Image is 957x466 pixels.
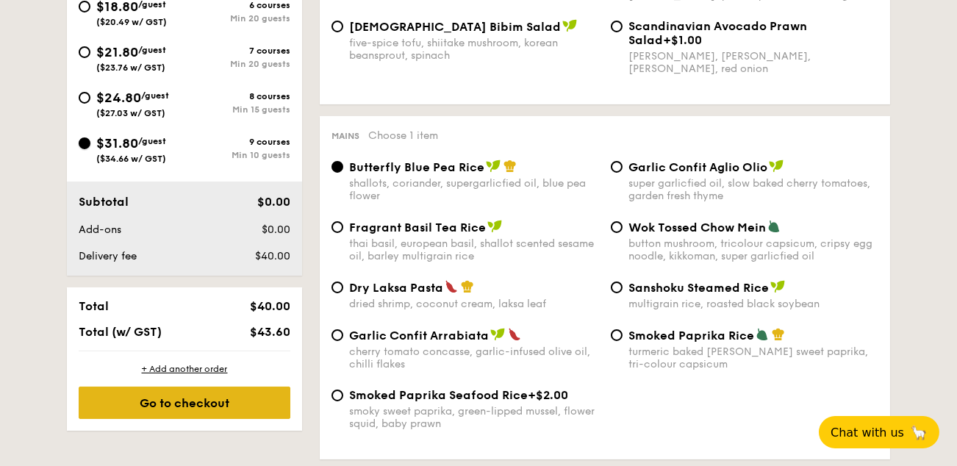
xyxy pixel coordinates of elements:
img: icon-vegan.f8ff3823.svg [769,159,784,173]
span: /guest [138,136,166,146]
div: turmeric baked [PERSON_NAME] sweet paprika, tri-colour capsicum [628,345,878,370]
span: Subtotal [79,195,129,209]
span: Dry Laksa Pasta [349,281,443,295]
span: Add-ons [79,223,121,236]
div: shallots, coriander, supergarlicfied oil, blue pea flower [349,177,599,202]
span: ($20.49 w/ GST) [96,17,167,27]
img: icon-vegetarian.fe4039eb.svg [767,220,781,233]
input: Smoked Paprika Seafood Rice+$2.00smoky sweet paprika, green-lipped mussel, flower squid, baby prawn [331,390,343,401]
span: Garlic Confit Arrabiata [349,329,489,343]
span: [DEMOGRAPHIC_DATA] Bibim Salad [349,20,561,34]
button: Chat with us🦙 [819,416,939,448]
img: icon-spicy.37a8142b.svg [445,280,458,293]
input: $24.80/guest($27.03 w/ GST)8 coursesMin 15 guests [79,92,90,104]
div: 8 courses [184,91,290,101]
div: thai basil, european basil, shallot scented sesame oil, barley multigrain rice [349,237,599,262]
div: Min 20 guests [184,59,290,69]
input: [DEMOGRAPHIC_DATA] Bibim Saladfive-spice tofu, shiitake mushroom, korean beansprout, spinach [331,21,343,32]
div: Min 15 guests [184,104,290,115]
span: Butterfly Blue Pea Rice [349,160,484,174]
span: Total [79,299,109,313]
img: icon-chef-hat.a58ddaea.svg [772,328,785,341]
span: Total (w/ GST) [79,325,162,339]
span: $21.80 [96,44,138,60]
input: $18.80/guest($20.49 w/ GST)6 coursesMin 20 guests [79,1,90,12]
input: Scandinavian Avocado Prawn Salad+$1.00[PERSON_NAME], [PERSON_NAME], [PERSON_NAME], red onion [611,21,623,32]
span: ($34.66 w/ GST) [96,154,166,164]
span: /guest [141,90,169,101]
input: Smoked Paprika Riceturmeric baked [PERSON_NAME] sweet paprika, tri-colour capsicum [611,329,623,341]
input: $21.80/guest($23.76 w/ GST)7 coursesMin 20 guests [79,46,90,58]
span: $43.60 [250,325,290,339]
span: $40.00 [255,250,290,262]
div: 7 courses [184,46,290,56]
div: 9 courses [184,137,290,147]
span: $0.00 [262,223,290,236]
div: cherry tomato concasse, garlic-infused olive oil, chilli flakes [349,345,599,370]
span: Smoked Paprika Seafood Rice [349,388,528,402]
div: multigrain rice, roasted black soybean [628,298,878,310]
span: ($27.03 w/ GST) [96,108,165,118]
span: Scandinavian Avocado Prawn Salad [628,19,807,47]
div: Min 20 guests [184,13,290,24]
span: Fragrant Basil Tea Rice [349,221,486,234]
img: icon-chef-hat.a58ddaea.svg [503,159,517,173]
img: icon-vegetarian.fe4039eb.svg [756,328,769,341]
img: icon-chef-hat.a58ddaea.svg [461,280,474,293]
input: Garlic Confit Arrabiatacherry tomato concasse, garlic-infused olive oil, chilli flakes [331,329,343,341]
span: /guest [138,45,166,55]
img: icon-vegan.f8ff3823.svg [486,159,501,173]
span: Garlic Confit Aglio Olio [628,160,767,174]
div: Min 10 guests [184,150,290,160]
div: smoky sweet paprika, green-lipped mussel, flower squid, baby prawn [349,405,599,430]
span: Delivery fee [79,250,137,262]
input: Wok Tossed Chow Meinbutton mushroom, tricolour capsicum, cripsy egg noodle, kikkoman, super garli... [611,221,623,233]
span: Sanshoku Steamed Rice [628,281,769,295]
input: Fragrant Basil Tea Ricethai basil, european basil, shallot scented sesame oil, barley multigrain ... [331,221,343,233]
img: icon-vegan.f8ff3823.svg [770,280,785,293]
span: Choose 1 item [368,129,438,142]
input: Sanshoku Steamed Ricemultigrain rice, roasted black soybean [611,282,623,293]
img: icon-spicy.37a8142b.svg [508,328,521,341]
span: $40.00 [250,299,290,313]
span: ($23.76 w/ GST) [96,62,165,73]
img: icon-vegan.f8ff3823.svg [562,19,577,32]
div: dried shrimp, coconut cream, laksa leaf [349,298,599,310]
span: $31.80 [96,135,138,151]
div: super garlicfied oil, slow baked cherry tomatoes, garden fresh thyme [628,177,878,202]
input: $31.80/guest($34.66 w/ GST)9 coursesMin 10 guests [79,137,90,149]
span: Chat with us [831,426,904,440]
span: Smoked Paprika Rice [628,329,754,343]
input: Butterfly Blue Pea Riceshallots, coriander, supergarlicfied oil, blue pea flower [331,161,343,173]
span: $0.00 [257,195,290,209]
div: Go to checkout [79,387,290,419]
span: +$2.00 [528,388,568,402]
span: Mains [331,131,359,141]
span: Wok Tossed Chow Mein [628,221,766,234]
div: button mushroom, tricolour capsicum, cripsy egg noodle, kikkoman, super garlicfied oil [628,237,878,262]
img: icon-vegan.f8ff3823.svg [490,328,505,341]
span: $24.80 [96,90,141,106]
span: +$1.00 [663,33,702,47]
span: 🦙 [910,424,928,441]
input: Dry Laksa Pastadried shrimp, coconut cream, laksa leaf [331,282,343,293]
input: Garlic Confit Aglio Oliosuper garlicfied oil, slow baked cherry tomatoes, garden fresh thyme [611,161,623,173]
div: [PERSON_NAME], [PERSON_NAME], [PERSON_NAME], red onion [628,50,878,75]
div: + Add another order [79,363,290,375]
img: icon-vegan.f8ff3823.svg [487,220,502,233]
div: five-spice tofu, shiitake mushroom, korean beansprout, spinach [349,37,599,62]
